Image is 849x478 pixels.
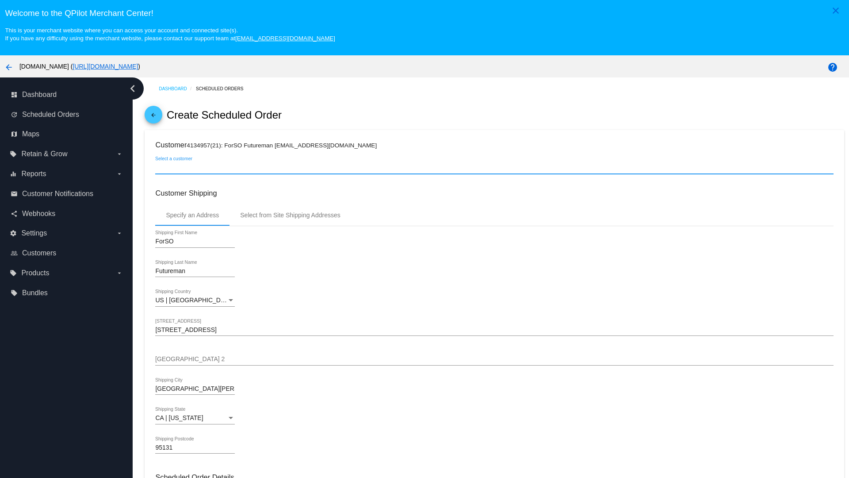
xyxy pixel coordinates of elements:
span: Customers [22,249,56,257]
span: [DOMAIN_NAME] ( ) [19,63,140,70]
mat-icon: arrow_back [148,112,159,123]
span: Bundles [22,289,48,297]
i: arrow_drop_down [116,150,123,158]
i: arrow_drop_down [116,270,123,277]
mat-icon: arrow_back [4,62,14,73]
span: Customer Notifications [22,190,93,198]
i: update [11,111,18,118]
mat-select: Shipping State [155,415,235,422]
input: Shipping Street 2 [155,356,833,363]
small: 4134957(21): ForSO Futureman [EMAIL_ADDRESS][DOMAIN_NAME] [187,142,377,149]
span: Maps [22,130,39,138]
a: Dashboard [159,82,196,96]
a: people_outline Customers [11,246,123,260]
h3: Customer [155,141,833,149]
mat-icon: close [830,5,841,16]
a: dashboard Dashboard [11,88,123,102]
h2: Create Scheduled Order [167,109,282,121]
input: Shipping City [155,385,235,393]
input: Shipping Postcode [155,444,235,451]
input: Shipping Last Name [155,268,235,275]
i: arrow_drop_down [116,230,123,237]
a: update Scheduled Orders [11,108,123,122]
input: Shipping Street 1 [155,327,833,334]
a: map Maps [11,127,123,141]
div: Select from Site Shipping Addresses [240,212,340,219]
a: [EMAIL_ADDRESS][DOMAIN_NAME] [235,35,335,42]
span: Reports [21,170,46,178]
input: Shipping First Name [155,238,235,245]
i: share [11,210,18,217]
i: people_outline [11,250,18,257]
small: This is your merchant website where you can access your account and connected site(s). If you hav... [5,27,335,42]
i: email [11,190,18,197]
i: dashboard [11,91,18,98]
i: local_offer [10,270,17,277]
span: Retain & Grow [21,150,67,158]
mat-icon: help [827,62,838,73]
span: Scheduled Orders [22,111,79,119]
h3: Customer Shipping [155,189,833,197]
span: Webhooks [22,210,55,218]
i: local_offer [10,150,17,158]
a: local_offer Bundles [11,286,123,300]
a: [URL][DOMAIN_NAME] [73,63,138,70]
i: equalizer [10,170,17,177]
div: Specify an Address [166,212,219,219]
i: arrow_drop_down [116,170,123,177]
a: share Webhooks [11,207,123,221]
span: Products [21,269,49,277]
i: local_offer [11,289,18,297]
a: email Customer Notifications [11,187,123,201]
input: Select a customer [155,164,833,171]
i: map [11,131,18,138]
span: Dashboard [22,91,57,99]
i: settings [10,230,17,237]
i: chevron_left [126,81,140,96]
mat-select: Shipping Country [155,297,235,304]
span: Settings [21,229,47,237]
a: Scheduled Orders [196,82,251,96]
span: CA | [US_STATE] [155,414,203,421]
span: US | [GEOGRAPHIC_DATA] [155,297,233,304]
h3: Welcome to the QPilot Merchant Center! [5,8,844,18]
